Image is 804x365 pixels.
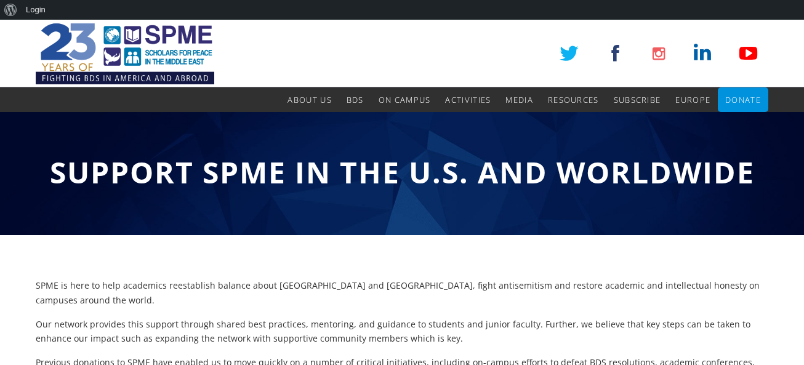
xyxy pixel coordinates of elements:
[379,94,431,105] span: On Campus
[445,94,491,105] span: Activities
[614,87,661,112] a: Subscribe
[675,87,710,112] a: Europe
[505,87,533,112] a: Media
[445,87,491,112] a: Activities
[725,87,761,112] a: Donate
[287,87,331,112] a: About Us
[505,94,533,105] span: Media
[379,87,431,112] a: On Campus
[725,94,761,105] span: Donate
[614,94,661,105] span: Subscribe
[36,278,768,308] p: SPME is here to help academics reestablish balance about [GEOGRAPHIC_DATA] and [GEOGRAPHIC_DATA],...
[50,152,755,192] span: Support SPME in the U.S. and Worldwide
[347,94,364,105] span: BDS
[675,94,710,105] span: Europe
[36,317,768,347] p: Our network provides this support through shared best practices, mentoring, and guidance to stude...
[347,87,364,112] a: BDS
[287,94,331,105] span: About Us
[548,94,599,105] span: Resources
[36,20,214,87] img: SPME
[548,87,599,112] a: Resources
